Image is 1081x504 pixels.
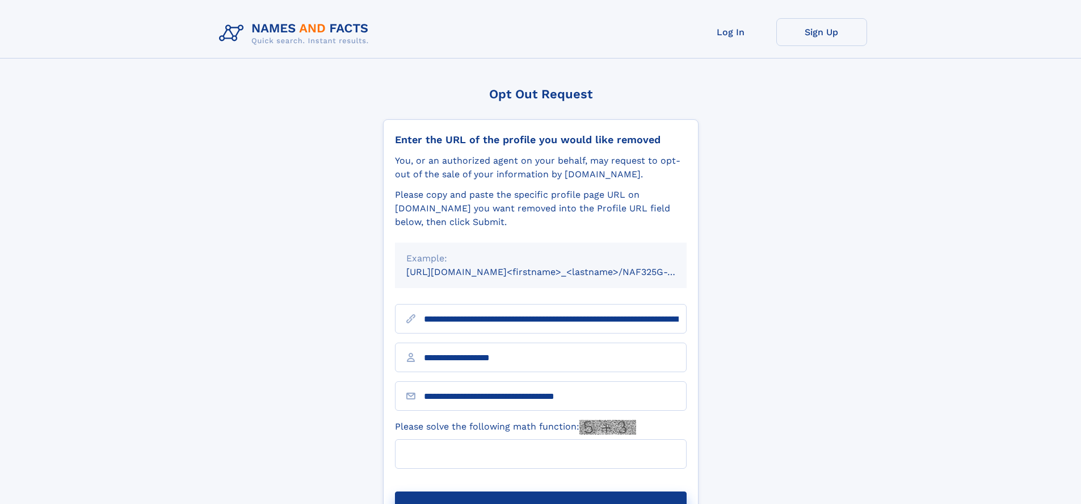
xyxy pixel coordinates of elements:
[214,18,378,49] img: Logo Names and Facts
[395,154,687,181] div: You, or an authorized agent on your behalf, may request to opt-out of the sale of your informatio...
[406,266,708,277] small: [URL][DOMAIN_NAME]<firstname>_<lastname>/NAF325G-xxxxxxxx
[395,134,687,146] div: Enter the URL of the profile you would like removed
[383,87,699,101] div: Opt Out Request
[776,18,867,46] a: Sign Up
[685,18,776,46] a: Log In
[406,252,675,265] div: Example:
[395,188,687,229] div: Please copy and paste the specific profile page URL on [DOMAIN_NAME] you want removed into the Pr...
[395,420,636,435] label: Please solve the following math function:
